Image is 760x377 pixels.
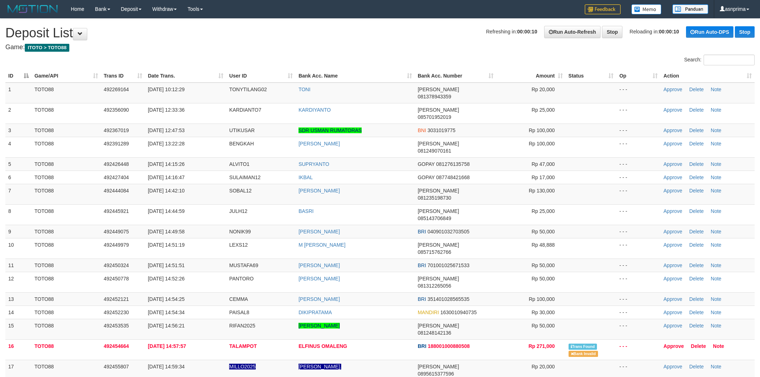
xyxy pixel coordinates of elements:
[672,4,708,14] img: panduan.png
[616,184,661,204] td: - - -
[5,272,32,292] td: 12
[5,319,32,339] td: 15
[32,319,101,339] td: TOTO88
[298,343,347,349] a: ELFINUS OMALENG
[532,242,555,248] span: Rp 48,888
[532,161,555,167] span: Rp 47,000
[418,323,459,329] span: [PERSON_NAME]
[32,103,101,124] td: TOTO88
[418,174,435,180] span: GOPAY
[104,141,129,146] span: 492391289
[427,296,469,302] span: Copy 351401028565535 to clipboard
[229,276,254,281] span: PANTORO
[418,229,426,234] span: BRI
[689,141,704,146] a: Delete
[616,306,661,319] td: - - -
[418,161,435,167] span: GOPAY
[148,87,185,92] span: [DATE] 10:12:29
[689,296,704,302] a: Delete
[659,29,679,34] strong: 00:00:10
[496,69,566,83] th: Amount: activate to sort column ascending
[711,188,722,194] a: Note
[229,364,255,369] span: Nama rekening ada tanda titik/strip, harap diedit
[711,127,722,133] a: Note
[616,319,661,339] td: - - -
[704,55,755,65] input: Search:
[32,83,101,103] td: TOTO88
[104,208,129,214] span: 492445921
[32,137,101,157] td: TOTO88
[298,208,314,214] a: BASRI
[663,242,682,248] a: Approve
[616,272,661,292] td: - - -
[532,364,555,369] span: Rp 20,000
[418,283,451,289] span: Copy 081312265056 to clipboard
[104,127,129,133] span: 492367019
[229,323,255,329] span: RIFAN2025
[148,127,185,133] span: [DATE] 12:47:53
[486,29,537,34] span: Refreshing in:
[298,364,341,369] a: [PERSON_NAME].
[104,87,129,92] span: 492269164
[711,174,722,180] a: Note
[529,127,555,133] span: Rp 100,000
[32,238,101,259] td: TOTO88
[148,141,185,146] span: [DATE] 13:22:28
[689,174,704,180] a: Delete
[32,339,101,360] td: TOTO88
[5,339,32,360] td: 16
[616,83,661,103] td: - - -
[663,174,682,180] a: Approve
[418,94,451,99] span: Copy 081378943359 to clipboard
[689,229,704,234] a: Delete
[689,188,704,194] a: Delete
[5,238,32,259] td: 10
[298,262,340,268] a: [PERSON_NAME]
[691,343,706,349] a: Delete
[32,184,101,204] td: TOTO88
[5,259,32,272] td: 11
[145,69,227,83] th: Date Trans.: activate to sort column ascending
[418,343,426,349] span: BRI
[585,4,621,14] img: Feedback.jpg
[436,174,469,180] span: Copy 087748421668 to clipboard
[104,242,129,248] span: 492449979
[296,69,415,83] th: Bank Acc. Name: activate to sort column ascending
[5,184,32,204] td: 7
[663,127,682,133] a: Approve
[616,103,661,124] td: - - -
[5,292,32,306] td: 13
[298,127,362,133] a: SDR USMAN RUMATORAS
[148,208,185,214] span: [DATE] 14:44:59
[229,141,254,146] span: BENGKAH
[418,208,459,214] span: [PERSON_NAME]
[148,262,185,268] span: [DATE] 14:51:51
[298,323,340,329] a: [PERSON_NAME]
[631,4,662,14] img: Button%20Memo.svg
[229,229,251,234] span: NONIK99
[566,69,617,83] th: Status: activate to sort column ascending
[418,262,426,268] span: BRI
[529,141,555,146] span: Rp 100,000
[148,309,185,315] span: [DATE] 14:54:34
[440,309,477,315] span: Copy 1630010940735 to clipboard
[104,276,129,281] span: 492450778
[5,204,32,225] td: 8
[689,276,704,281] a: Delete
[544,26,601,38] a: Run Auto-Refresh
[148,242,185,248] span: [DATE] 14:51:19
[689,262,704,268] a: Delete
[148,296,185,302] span: [DATE] 14:54:25
[148,323,185,329] span: [DATE] 14:56:21
[229,309,249,315] span: PAISAL8
[616,171,661,184] td: - - -
[229,87,267,92] span: TONYTILANG02
[711,242,722,248] a: Note
[418,309,439,315] span: MANDIRI
[418,330,451,336] span: Copy 081248142136 to clipboard
[616,124,661,137] td: - - -
[418,127,426,133] span: BNI
[229,242,247,248] span: LEXS12
[418,215,451,221] span: Copy 085143706849 to clipboard
[5,4,60,14] img: MOTION_logo.png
